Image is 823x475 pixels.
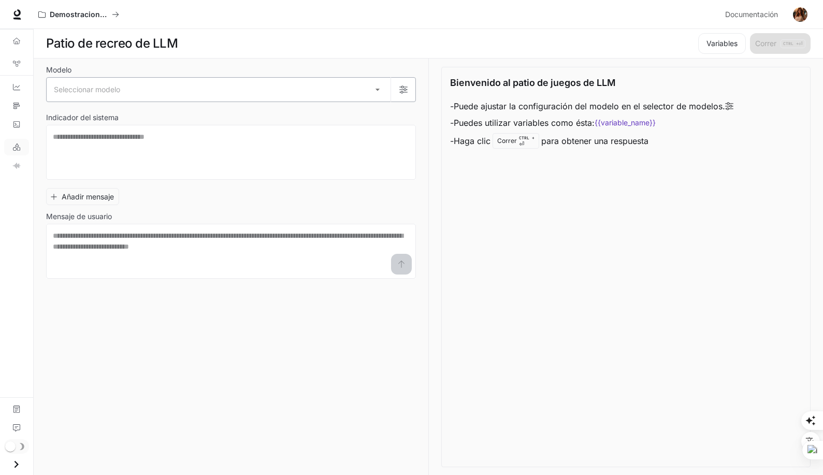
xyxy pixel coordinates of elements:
font: Bienvenido al patio de juegos de LLM [450,77,615,88]
font: Modelo [46,65,71,74]
font: Indicador del sistema [46,113,119,122]
font: - [450,101,454,111]
a: Rastros [4,97,29,114]
font: para obtener una respuesta [541,136,648,146]
font: Demostraciones de IA en el mundo [50,10,175,19]
font: Mensaje de usuario [46,212,112,221]
code: {{variable_name}} [595,118,656,128]
font: Añadir mensaje [62,192,114,201]
font: ⏎ [519,140,524,148]
button: Añadir mensaje [46,188,119,205]
button: Todos los espacios de trabajo [34,4,124,25]
font: Haga clic [454,136,490,146]
a: Comentario [4,420,29,436]
font: Seleccionar modelo [54,85,120,94]
font: Correr [497,137,517,145]
a: Documentación [721,4,786,25]
span: Alternar modo oscuro [5,440,16,452]
font: Variables [706,39,738,48]
div: Seleccionar modelo [47,78,391,102]
font: - [450,136,454,146]
a: Documentación [4,401,29,418]
button: Cajón abierto [5,454,28,475]
a: Paneles de control [4,79,29,95]
img: Avatar de usuario [793,7,807,22]
font: Puedes utilizar variables como ésta: [454,118,595,128]
button: Avatar de usuario [790,4,811,25]
a: Zona de juegos TTS [4,157,29,174]
a: Descripción general [4,33,29,49]
font: Patio de recreo de LLM [46,36,178,51]
font: CTRL + [519,135,535,140]
a: Registros [4,116,29,133]
font: - [450,118,454,128]
font: Documentación [725,10,778,19]
font: Puede ajustar la configuración del modelo en el selector de modelos. [454,101,725,111]
button: Variables [698,33,746,54]
a: Registro de gráficos [4,55,29,72]
a: Patio de recreo de LLM [4,139,29,155]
